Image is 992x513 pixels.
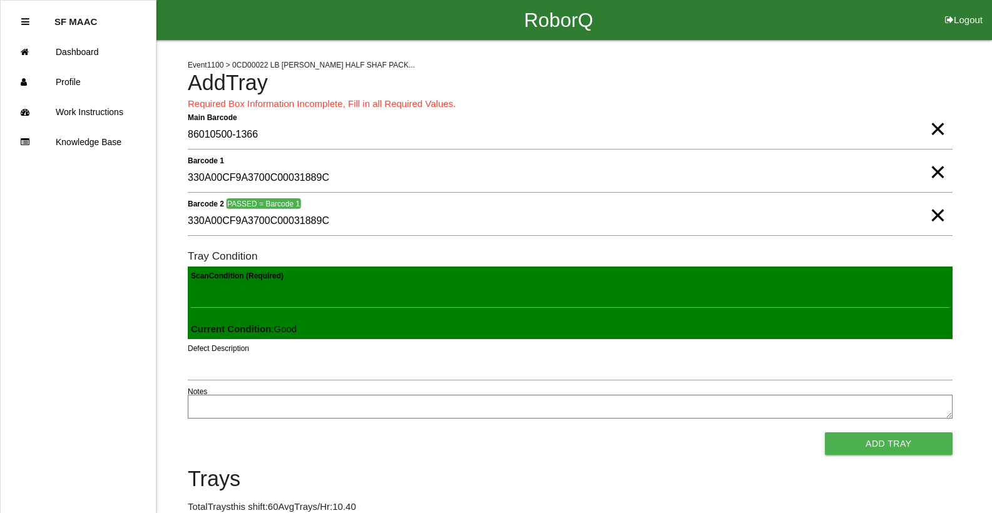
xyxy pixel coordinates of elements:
b: Barcode 2 [188,199,224,208]
h4: Trays [188,467,953,491]
button: Add Tray [825,432,953,455]
span: PASSED = Barcode 1 [226,198,300,209]
p: Required Box Information Incomplete, Fill in all Required Values. [188,97,953,111]
h4: Add Tray [188,71,953,95]
a: Knowledge Base [1,127,156,157]
a: Work Instructions [1,97,156,127]
span: Clear Input [929,190,946,215]
p: SF MAAC [54,7,97,27]
span: : Good [191,323,297,334]
b: Barcode 1 [188,156,224,165]
a: Dashboard [1,37,156,67]
label: Defect Description [188,343,249,354]
input: Required [188,121,953,150]
b: Scan Condition (Required) [191,271,284,280]
h6: Tray Condition [188,250,953,262]
label: Notes [188,386,207,397]
span: Clear Input [929,147,946,172]
span: Clear Input [929,104,946,129]
a: Profile [1,67,156,97]
b: Main Barcode [188,113,237,121]
span: Event 1100 > 0CD00022 LB [PERSON_NAME] HALF SHAF PACK... [188,61,415,69]
div: Close [21,7,29,37]
b: Current Condition [191,323,271,334]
